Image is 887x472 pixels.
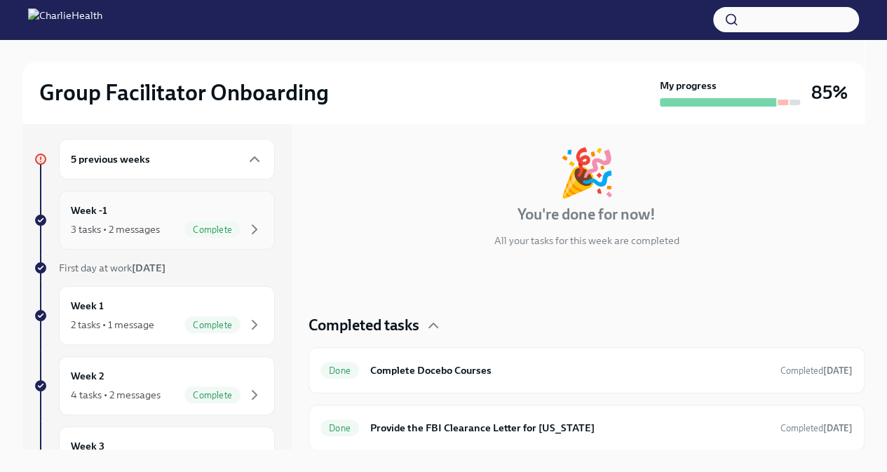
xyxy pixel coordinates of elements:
[780,364,853,377] span: September 30th, 2025 09:09
[71,318,154,332] div: 2 tasks • 1 message
[320,417,853,439] a: DoneProvide the FBI Clearance Letter for [US_STATE]Completed[DATE]
[34,261,275,275] a: First day at work[DATE]
[34,191,275,250] a: Week -13 tasks • 2 messagesComplete
[370,363,769,378] h6: Complete Docebo Courses
[34,286,275,345] a: Week 12 tasks • 1 messageComplete
[71,438,104,454] h6: Week 3
[558,149,616,196] div: 🎉
[780,365,853,376] span: Completed
[71,388,161,402] div: 4 tasks • 2 messages
[184,224,241,235] span: Complete
[184,320,241,330] span: Complete
[71,368,104,384] h6: Week 2
[34,356,275,415] a: Week 24 tasks • 2 messagesComplete
[370,420,769,436] h6: Provide the FBI Clearance Letter for [US_STATE]
[780,423,853,433] span: Completed
[494,234,679,248] p: All your tasks for this week are completed
[309,315,419,336] h4: Completed tasks
[823,423,853,433] strong: [DATE]
[811,80,848,105] h3: 85%
[320,365,359,376] span: Done
[59,139,275,180] div: 5 previous weeks
[309,315,865,336] div: Completed tasks
[28,8,102,31] img: CharlieHealth
[71,298,104,313] h6: Week 1
[184,390,241,400] span: Complete
[71,203,107,218] h6: Week -1
[823,365,853,376] strong: [DATE]
[39,79,329,107] h2: Group Facilitator Onboarding
[71,151,150,167] h6: 5 previous weeks
[132,262,165,274] strong: [DATE]
[320,423,359,433] span: Done
[59,262,165,274] span: First day at work
[71,222,160,236] div: 3 tasks • 2 messages
[660,79,717,93] strong: My progress
[320,359,853,382] a: DoneComplete Docebo CoursesCompleted[DATE]
[517,204,656,225] h4: You're done for now!
[780,422,853,435] span: September 24th, 2025 09:07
